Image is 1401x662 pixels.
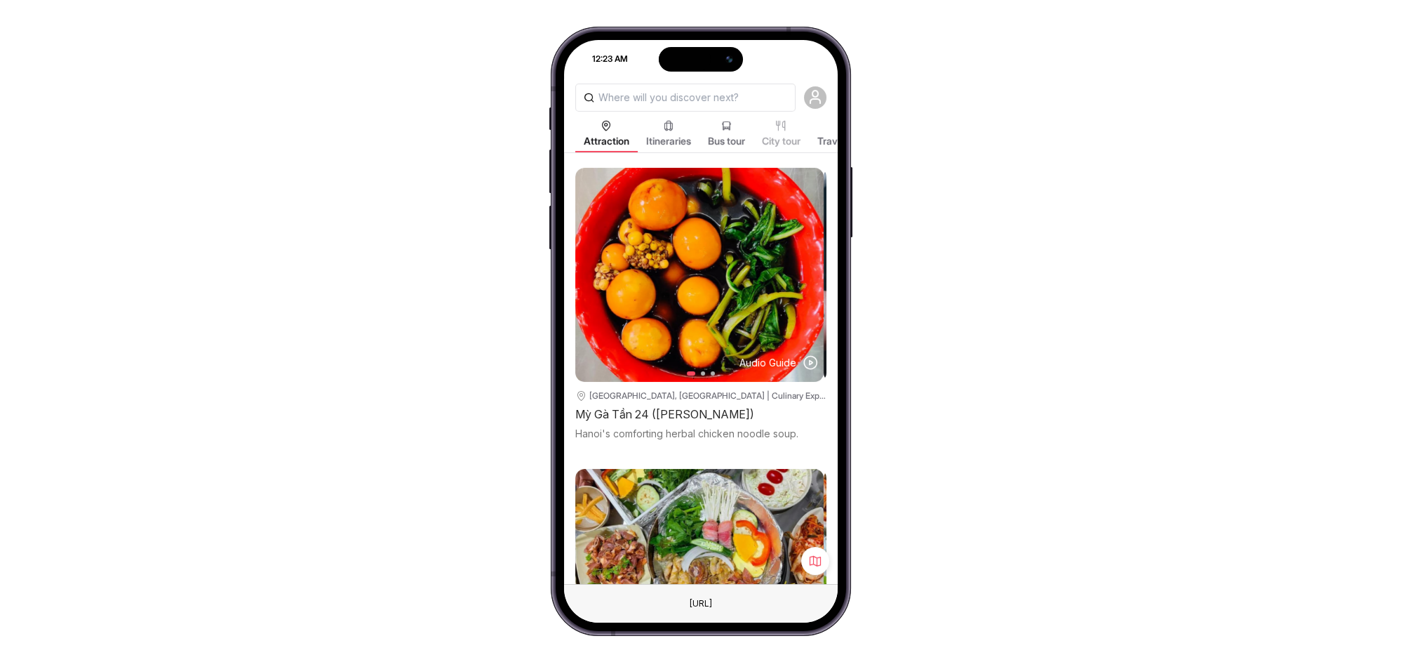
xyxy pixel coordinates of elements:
span: Attraction [584,134,629,148]
div: Hanoi's comforting herbal chicken noodle soup. [575,427,826,441]
img: https://cdn3.clik.vn/clikhub/prod/storage/E7TPLH7YUNTJ/poi_images_0923_374NLH7YUNTJ_large.jpg [575,168,824,381]
span: Travel Blog [817,134,867,148]
input: Where will you discover next? [575,84,796,112]
button: 1 [687,371,695,376]
button: Audio Guide [739,355,819,371]
span: Audio Guide [739,355,796,371]
div: [GEOGRAPHIC_DATA], [GEOGRAPHIC_DATA] | Culinary Experiences [589,390,826,402]
span: City tour [762,134,800,148]
div: Mỳ Gà Tần 24 ([PERSON_NAME]) [575,404,826,424]
span: Itineraries [646,134,691,148]
button: 3 [711,371,715,376]
span: Bus tour [708,134,745,148]
div: This is a fake element. To change the URL just use the Browser text field on the top. [678,595,723,613]
button: 2 [701,371,705,376]
div: 12:23 AM [565,53,636,65]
